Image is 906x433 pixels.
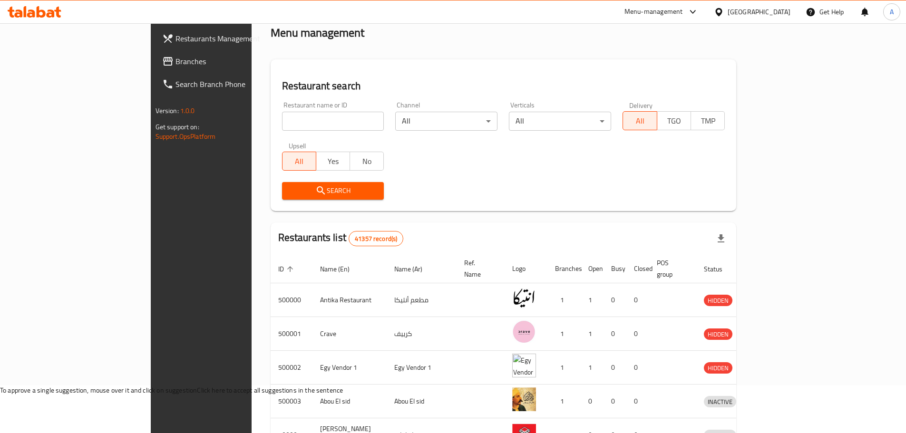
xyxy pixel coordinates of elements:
[350,152,384,171] button: No
[627,114,653,128] span: All
[604,351,626,385] td: 0
[695,114,721,128] span: TMP
[581,283,604,317] td: 1
[626,351,649,385] td: 0
[155,50,302,73] a: Branches
[349,234,403,243] span: 41357 record(s)
[175,33,294,44] span: Restaurants Management
[704,295,732,306] span: HIDDEN
[604,317,626,351] td: 0
[547,351,581,385] td: 1
[312,283,387,317] td: Antika Restaurant
[624,6,683,18] div: Menu-management
[387,385,457,418] td: Abou El sid
[156,105,179,117] span: Version:
[505,254,547,283] th: Logo
[581,254,604,283] th: Open
[661,114,687,128] span: TGO
[464,257,493,280] span: Ref. Name
[547,385,581,418] td: 1
[509,112,611,131] div: All
[320,263,362,275] span: Name (En)
[512,387,536,411] img: Abou El sid
[626,317,649,351] td: 0
[629,102,653,108] label: Delivery
[312,317,387,351] td: Crave
[320,154,346,168] span: Yes
[289,142,306,149] label: Upsell
[512,354,536,377] img: Egy Vendor 1
[710,227,732,250] div: Export file
[349,231,403,246] div: Total records count
[282,112,384,131] input: Search for restaurant name or ID..
[623,111,657,130] button: All
[387,283,457,317] td: مطعم أنتيكا
[728,7,790,17] div: [GEOGRAPHIC_DATA]
[547,317,581,351] td: 1
[156,121,199,133] span: Get support on:
[278,263,296,275] span: ID
[282,79,725,93] h2: Restaurant search
[704,329,732,340] span: HIDDEN
[657,257,685,280] span: POS group
[156,130,216,143] a: Support.OpsPlatform
[626,254,649,283] th: Closed
[387,351,457,385] td: Egy Vendor 1
[394,263,435,275] span: Name (Ar)
[704,362,732,374] div: HIDDEN
[316,152,350,171] button: Yes
[395,112,497,131] div: All
[175,78,294,90] span: Search Branch Phone
[271,25,364,40] h2: Menu management
[626,283,649,317] td: 0
[354,154,380,168] span: No
[312,351,387,385] td: Egy Vendor 1
[547,254,581,283] th: Branches
[282,182,384,200] button: Search
[704,363,732,374] span: HIDDEN
[312,385,387,418] td: Abou El sid
[155,27,302,50] a: Restaurants Management
[155,73,302,96] a: Search Branch Phone
[604,385,626,418] td: 0
[890,7,894,17] span: A
[691,111,725,130] button: TMP
[180,105,195,117] span: 1.0.0
[604,254,626,283] th: Busy
[175,56,294,67] span: Branches
[278,231,404,246] h2: Restaurants list
[657,111,691,130] button: TGO
[581,351,604,385] td: 1
[626,385,649,418] td: 0
[581,385,604,418] td: 0
[512,286,536,310] img: Antika Restaurant
[512,320,536,344] img: Crave
[387,317,457,351] td: كرييف
[282,152,316,171] button: All
[704,263,735,275] span: Status
[547,283,581,317] td: 1
[704,396,736,407] span: INACTIVE
[604,283,626,317] td: 0
[290,185,377,197] span: Search
[581,317,604,351] td: 1
[286,154,312,168] span: All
